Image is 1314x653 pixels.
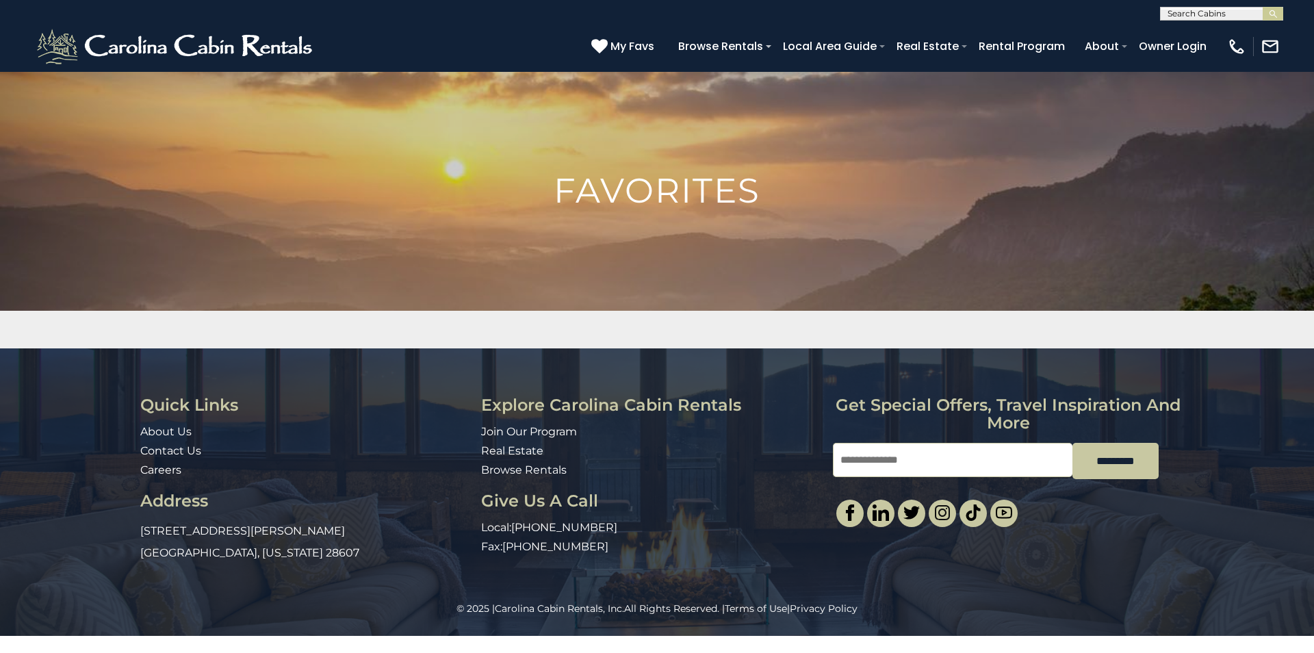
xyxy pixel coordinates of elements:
[481,444,543,457] a: Real Estate
[1132,34,1213,58] a: Owner Login
[610,38,654,55] span: My Favs
[481,463,567,476] a: Browse Rentals
[140,463,181,476] a: Careers
[481,520,822,536] p: Local:
[1261,37,1280,56] img: mail-regular-white.png
[890,34,966,58] a: Real Estate
[140,425,192,438] a: About Us
[873,504,889,521] img: linkedin-single.svg
[996,504,1012,521] img: youtube-light.svg
[725,602,787,615] a: Terms of Use
[481,425,577,438] a: Join Our Program
[495,602,624,615] a: Carolina Cabin Rentals, Inc.
[140,520,471,564] p: [STREET_ADDRESS][PERSON_NAME] [GEOGRAPHIC_DATA], [US_STATE] 28607
[31,602,1283,615] p: All Rights Reserved. | |
[481,539,822,555] p: Fax:
[671,34,770,58] a: Browse Rentals
[790,602,858,615] a: Privacy Policy
[1078,34,1126,58] a: About
[903,504,920,521] img: twitter-single.svg
[140,396,471,414] h3: Quick Links
[511,521,617,534] a: [PHONE_NUMBER]
[502,540,608,553] a: [PHONE_NUMBER]
[776,34,884,58] a: Local Area Guide
[1227,37,1246,56] img: phone-regular-white.png
[34,26,318,67] img: White-1-2.png
[972,34,1072,58] a: Rental Program
[833,396,1184,433] h3: Get special offers, travel inspiration and more
[934,504,951,521] img: instagram-single.svg
[842,504,858,521] img: facebook-single.svg
[140,492,471,510] h3: Address
[456,602,624,615] span: © 2025 |
[591,38,658,55] a: My Favs
[481,492,822,510] h3: Give Us A Call
[140,444,201,457] a: Contact Us
[965,504,981,521] img: tiktok.svg
[481,396,822,414] h3: Explore Carolina Cabin Rentals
